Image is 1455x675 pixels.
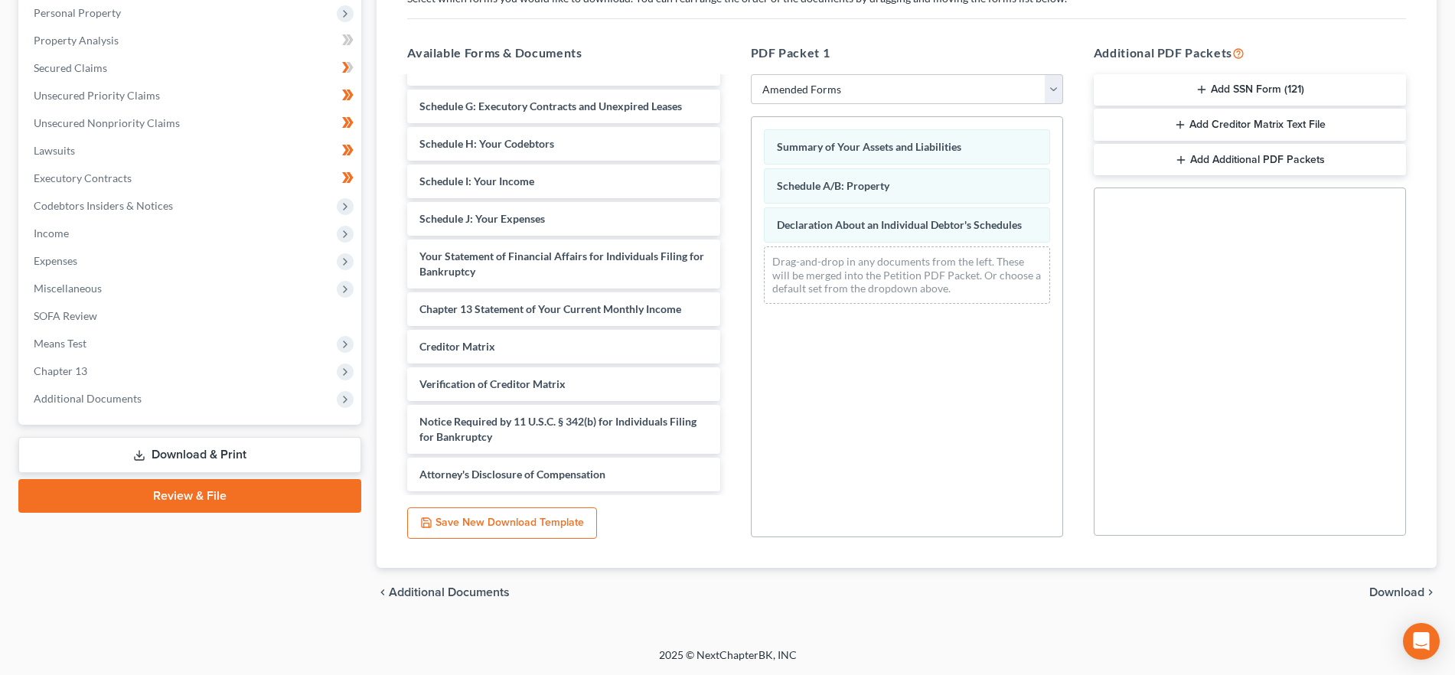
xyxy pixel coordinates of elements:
[34,34,119,47] span: Property Analysis
[21,82,361,109] a: Unsecured Priority Claims
[777,218,1022,231] span: Declaration About an Individual Debtor's Schedules
[34,61,107,74] span: Secured Claims
[389,586,510,598] span: Additional Documents
[18,479,361,513] a: Review & File
[34,392,142,405] span: Additional Documents
[1403,623,1440,660] div: Open Intercom Messenger
[21,302,361,330] a: SOFA Review
[21,165,361,192] a: Executory Contracts
[377,586,389,598] i: chevron_left
[34,144,75,157] span: Lawsuits
[1094,74,1406,106] button: Add SSN Form (121)
[34,254,77,267] span: Expenses
[419,340,495,353] span: Creditor Matrix
[419,415,697,443] span: Notice Required by 11 U.S.C. § 342(b) for Individuals Filing for Bankruptcy
[1369,586,1437,598] button: Download chevron_right
[419,249,704,278] span: Your Statement of Financial Affairs for Individuals Filing for Bankruptcy
[419,302,681,315] span: Chapter 13 Statement of Your Current Monthly Income
[34,6,121,19] span: Personal Property
[34,116,180,129] span: Unsecured Nonpriority Claims
[21,27,361,54] a: Property Analysis
[34,364,87,377] span: Chapter 13
[34,227,69,240] span: Income
[34,171,132,184] span: Executory Contracts
[419,468,605,481] span: Attorney's Disclosure of Compensation
[34,199,173,212] span: Codebtors Insiders & Notices
[751,44,1063,62] h5: PDF Packet 1
[777,140,961,153] span: Summary of Your Assets and Liabilities
[34,337,86,350] span: Means Test
[1094,144,1406,176] button: Add Additional PDF Packets
[419,99,682,112] span: Schedule G: Executory Contracts and Unexpired Leases
[407,44,719,62] h5: Available Forms & Documents
[419,174,534,187] span: Schedule I: Your Income
[1094,44,1406,62] h5: Additional PDF Packets
[34,309,97,322] span: SOFA Review
[1094,109,1406,141] button: Add Creditor Matrix Text File
[419,212,545,225] span: Schedule J: Your Expenses
[18,437,361,473] a: Download & Print
[764,246,1050,304] div: Drag-and-drop in any documents from the left. These will be merged into the Petition PDF Packet. ...
[292,647,1164,675] div: 2025 © NextChapterBK, INC
[419,137,554,150] span: Schedule H: Your Codebtors
[777,179,889,192] span: Schedule A/B: Property
[34,282,102,295] span: Miscellaneous
[419,62,673,75] span: Schedule E/F: Creditors Who Have Unsecured Claims
[407,507,597,540] button: Save New Download Template
[377,586,510,598] a: chevron_left Additional Documents
[21,54,361,82] a: Secured Claims
[419,377,566,390] span: Verification of Creditor Matrix
[21,137,361,165] a: Lawsuits
[34,89,160,102] span: Unsecured Priority Claims
[21,109,361,137] a: Unsecured Nonpriority Claims
[1424,586,1437,598] i: chevron_right
[1369,586,1424,598] span: Download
